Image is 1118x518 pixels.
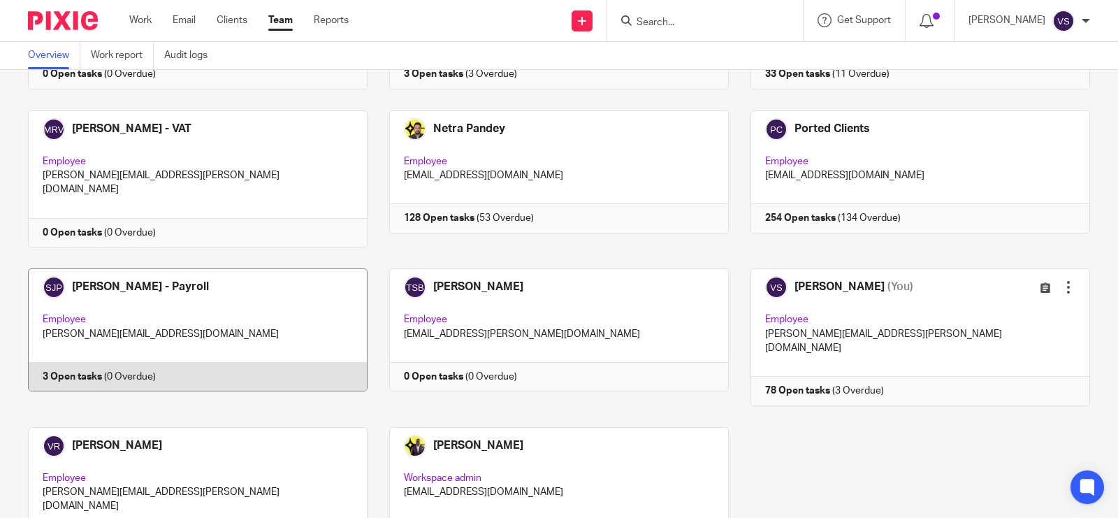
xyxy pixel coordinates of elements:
a: Work report [91,42,154,69]
a: Overview [28,42,80,69]
a: Work [129,13,152,27]
a: Team [268,13,293,27]
img: Pixie [28,11,98,30]
span: Get Support [837,15,891,25]
a: Clients [217,13,247,27]
input: Search [635,17,761,29]
a: Email [173,13,196,27]
a: Reports [314,13,349,27]
img: svg%3E [1052,10,1075,32]
p: [PERSON_NAME] [968,13,1045,27]
a: Audit logs [164,42,218,69]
